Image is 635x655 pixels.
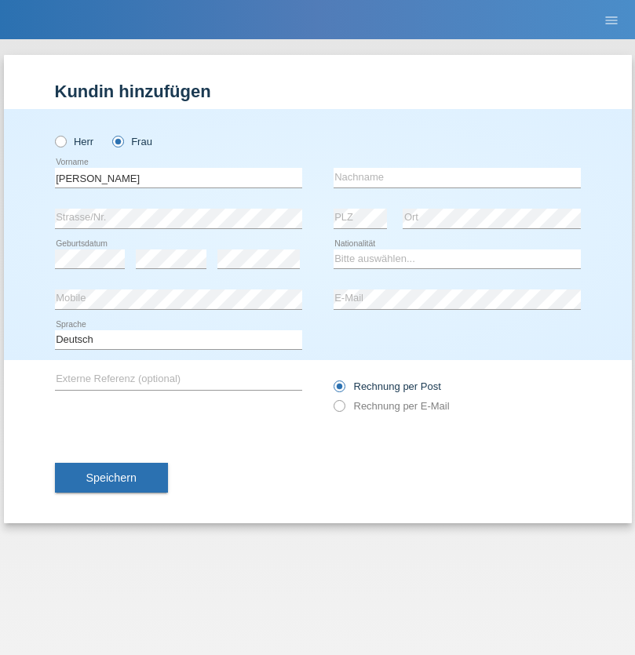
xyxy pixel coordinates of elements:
[55,82,581,101] h1: Kundin hinzufügen
[334,380,441,392] label: Rechnung per Post
[112,136,122,146] input: Frau
[55,136,65,146] input: Herr
[55,136,94,147] label: Herr
[604,13,619,28] i: menu
[596,15,627,24] a: menu
[334,400,344,420] input: Rechnung per E-Mail
[334,400,450,412] label: Rechnung per E-Mail
[334,380,344,400] input: Rechnung per Post
[55,463,168,493] button: Speichern
[86,471,137,484] span: Speichern
[112,136,152,147] label: Frau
